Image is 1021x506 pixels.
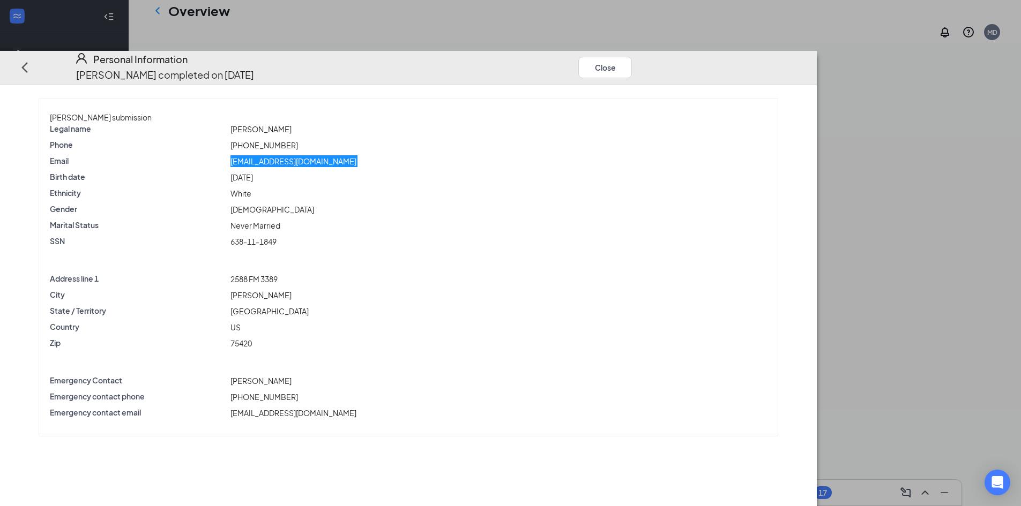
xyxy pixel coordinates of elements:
[50,321,226,332] p: Country
[50,155,226,166] p: Email
[50,305,226,316] p: State / Territory
[50,375,226,386] p: Emergency Contact
[50,123,226,134] p: Legal name
[50,337,226,348] p: Zip
[50,171,226,182] p: Birth date
[230,408,356,418] span: [EMAIL_ADDRESS][DOMAIN_NAME]
[50,220,226,230] p: Marital Status
[50,203,226,214] p: Gender
[230,205,314,214] span: [DEMOGRAPHIC_DATA]
[230,274,278,284] span: 2588 FM 3389
[230,237,277,246] span: 638-11-1849
[50,112,152,122] span: [PERSON_NAME] submission
[76,67,254,82] p: [PERSON_NAME] completed on [DATE]
[230,290,292,300] span: [PERSON_NAME]
[230,172,253,182] span: [DATE]
[50,273,226,284] p: Address line 1
[75,52,88,65] svg: User
[230,322,241,332] span: US
[230,156,356,166] span: [EMAIL_ADDRESS][DOMAIN_NAME]
[50,139,226,150] p: Phone
[230,221,280,230] span: Never Married
[230,140,298,150] span: [PHONE_NUMBER]
[230,338,252,348] span: 75420
[230,124,292,134] span: [PERSON_NAME]
[578,56,632,78] button: Close
[50,289,226,300] p: City
[50,407,226,418] p: Emergency contact email
[230,306,309,316] span: [GEOGRAPHIC_DATA]
[985,470,1010,495] div: Open Intercom Messenger
[50,236,226,246] p: SSN
[93,52,188,67] h4: Personal Information
[230,376,292,386] span: [PERSON_NAME]
[50,391,226,402] p: Emergency contact phone
[230,392,298,402] span: [PHONE_NUMBER]
[230,188,251,198] span: White
[50,187,226,198] p: Ethnicity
